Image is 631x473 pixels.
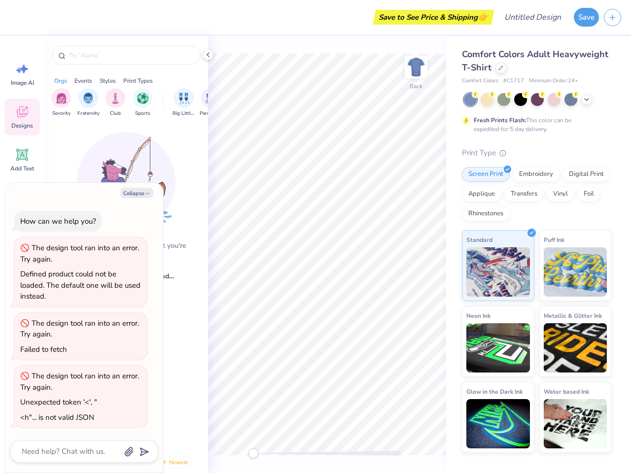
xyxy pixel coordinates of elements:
img: Metallic & Glitter Ink [544,323,607,372]
div: Unexpected token '<', " [20,397,97,407]
img: Sports Image [137,93,148,104]
img: Glow in the Dark Ink [466,399,530,448]
div: filter for Sorority [51,88,71,117]
input: Try "Alpha" [68,50,194,60]
div: filter for Big Little Reveal [173,88,195,117]
div: Screen Print [462,167,510,182]
div: The design tool ran into an error. Try again. [20,243,139,264]
div: Failed to fetch [20,344,67,354]
button: filter button [51,88,71,117]
img: Loading... [77,132,175,231]
img: Fraternity Image [83,93,94,104]
img: Sorority Image [56,93,67,104]
div: Transfers [504,187,544,202]
img: Big Little Reveal Image [178,93,189,104]
div: The design tool ran into an error. Try again. [20,318,139,339]
span: Image AI [11,79,34,87]
button: filter button [77,88,100,117]
div: This color can be expedited for 5 day delivery. [474,116,595,134]
span: Metallic & Glitter Ink [544,310,602,321]
img: Club Image [110,93,121,104]
span: Designs [11,122,33,130]
span: Minimum Order: 24 + [529,77,578,85]
button: filter button [200,88,222,117]
div: Print Types [123,76,153,85]
img: Puff Ink [544,247,607,297]
div: Print Type [462,147,611,159]
div: filter for Fraternity [77,88,100,117]
span: Neon Ink [466,310,491,321]
div: How can we help you? [20,216,96,226]
button: filter button [173,88,195,117]
span: Big Little Reveal [173,110,195,117]
div: filter for Club [105,88,125,117]
div: filter for Parent's Weekend [200,88,222,117]
button: Collapse [120,188,153,198]
div: Applique [462,187,501,202]
div: <h"... is not valid JSON [20,412,94,422]
span: Sports [135,110,150,117]
div: Events [74,76,92,85]
span: Sorority [52,110,70,117]
span: Water based Ink [544,386,589,397]
span: # C1717 [503,77,524,85]
button: Save [574,8,599,27]
span: Fraternity [77,110,100,117]
div: The design tool ran into an error. Try again. [20,371,139,392]
div: Rhinestones [462,206,510,221]
button: filter button [133,88,152,117]
span: Comfort Colors Adult Heavyweight T-Shirt [462,48,608,73]
div: Foil [577,187,600,202]
div: Vinyl [547,187,574,202]
span: Comfort Colors [462,77,498,85]
img: Water based Ink [544,399,607,448]
input: Untitled Design [496,7,569,27]
div: Accessibility label [248,448,258,458]
div: Orgs [54,76,67,85]
div: Digital Print [562,167,610,182]
span: 👉 [478,11,489,23]
span: Club [110,110,121,117]
span: Glow in the Dark Ink [466,386,523,397]
img: Standard [466,247,530,297]
div: Back [410,82,422,91]
div: Embroidery [513,167,560,182]
span: Puff Ink [544,235,564,245]
span: Add Text [10,165,34,172]
button: filter button [105,88,125,117]
img: Neon Ink [466,323,530,372]
span: Standard [466,235,492,245]
div: Styles [100,76,116,85]
div: filter for Sports [133,88,152,117]
div: Save to See Price & Shipping [376,10,491,25]
div: Newest [155,456,192,468]
strong: Fresh Prints Flash: [474,116,526,124]
div: Defined product could not be loaded. The default one will be used instead. [20,269,140,301]
span: Parent's Weekend [200,110,222,117]
img: Parent's Weekend Image [206,93,217,104]
img: Back [406,57,426,77]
